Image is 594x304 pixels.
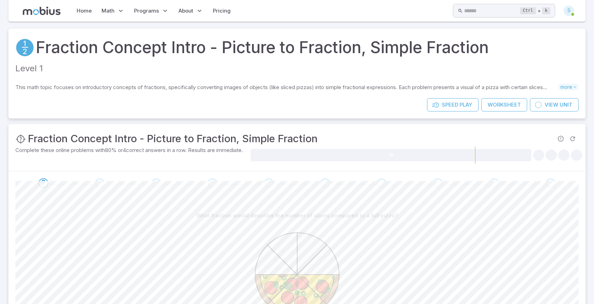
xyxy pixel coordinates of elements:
a: Pricing [211,3,233,19]
a: SpeedPlay [427,98,478,111]
div: Go to the next question [95,178,105,188]
div: Go to the next question [546,178,555,188]
span: Unit [560,101,572,109]
p: What fraction would describe the number of slices compared to a full pizza? [196,212,398,219]
a: ViewUnit [530,98,579,111]
a: Worksheet [481,98,527,111]
span: Math [102,7,114,15]
div: Go to the next question [377,178,386,188]
div: Go to the next question [489,178,499,188]
a: Fraction Concept Intro - Picture to Fraction, Simple Fraction [36,36,489,59]
div: S [564,6,574,16]
div: Go to the next question [320,178,330,188]
span: About [179,7,193,15]
kbd: Ctrl [520,7,536,14]
span: Speed [442,101,458,109]
p: This math topic focuses on introductory concepts of fractions, specifically converting images of ... [15,84,558,91]
div: Go to the next question [151,178,161,188]
p: Complete these online problems with 80 % or 4 correct answers in a row. Results are immediate. [15,146,249,154]
div: Go to the next question [39,178,48,188]
div: + [520,7,550,15]
kbd: k [542,7,550,14]
div: Go to the next question [433,178,443,188]
span: View [545,101,558,109]
a: Home [75,3,94,19]
div: Go to the next question [264,178,274,188]
span: Refresh Question [567,133,579,145]
p: Level 1 [15,62,579,75]
span: Report an issue with the question [555,133,567,145]
span: Play [460,101,472,109]
a: Fractions/Decimals [15,38,34,57]
div: Go to the next question [208,178,217,188]
h3: Fraction Concept Intro - Picture to Fraction, Simple Fraction [28,131,317,146]
span: Programs [134,7,159,15]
